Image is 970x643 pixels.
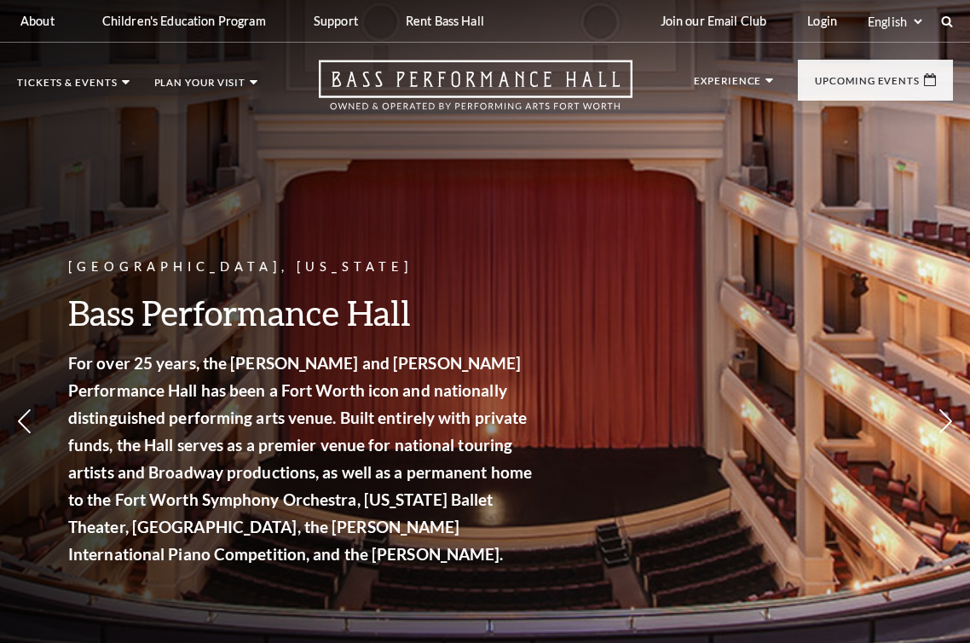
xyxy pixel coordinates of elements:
[406,14,484,28] p: Rent Bass Hall
[864,14,925,30] select: Select:
[154,78,246,96] p: Plan Your Visit
[20,14,55,28] p: About
[314,14,358,28] p: Support
[68,257,537,278] p: [GEOGRAPHIC_DATA], [US_STATE]
[17,78,118,96] p: Tickets & Events
[815,76,920,95] p: Upcoming Events
[102,14,266,28] p: Children's Education Program
[694,76,761,95] p: Experience
[68,291,537,334] h3: Bass Performance Hall
[68,353,532,564] strong: For over 25 years, the [PERSON_NAME] and [PERSON_NAME] Performance Hall has been a Fort Worth ico...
